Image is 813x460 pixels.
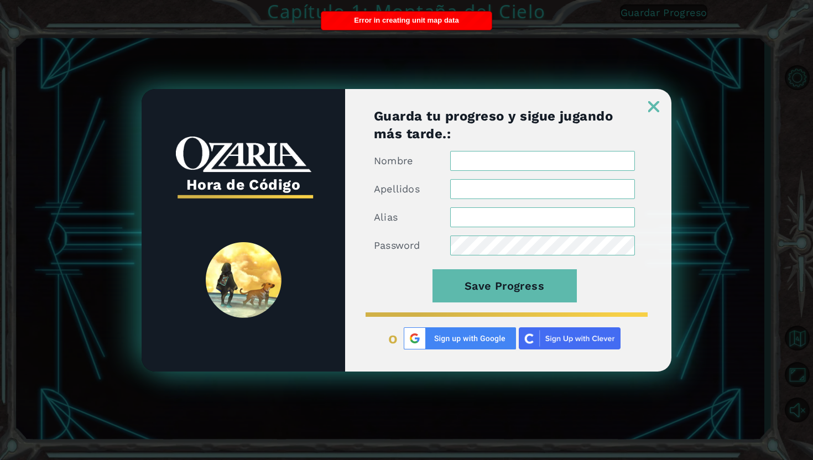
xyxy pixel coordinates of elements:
label: Password [374,239,420,252]
img: Google%20Sign%20Up.png [404,327,516,349]
button: Save Progress [432,269,577,302]
img: ExitButton_Dusk.png [648,101,659,112]
label: Nombre [374,154,413,168]
h1: Guarda tu progreso y sigue jugando más tarde.: [374,107,635,143]
span: Error in creating unit map data [354,16,458,24]
label: Apellidos [374,182,420,196]
span: o [388,330,398,347]
img: SpiritLandReveal.png [206,242,282,318]
label: Alias [374,211,398,224]
img: whiteOzariaWordmark.png [176,137,311,172]
h3: Hora de Código [176,172,311,197]
img: clever_sso_button@2x.png [519,327,621,349]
